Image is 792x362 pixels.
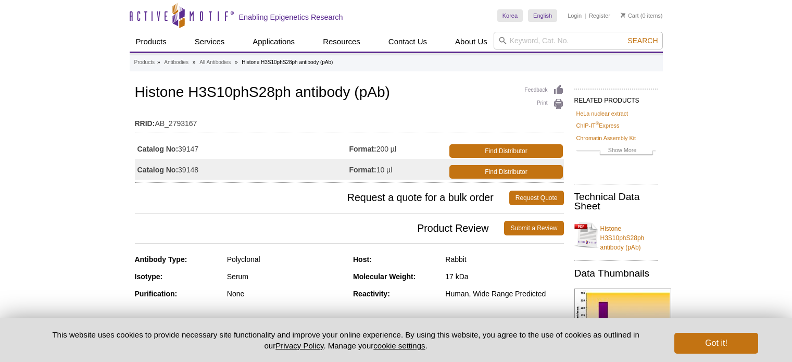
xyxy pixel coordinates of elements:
[525,98,564,110] a: Print
[494,32,663,49] input: Keyword, Cat. No.
[199,58,231,67] a: All Antibodies
[574,89,658,107] h2: RELATED PRODUCTS
[227,272,345,281] div: Serum
[574,289,671,347] img: Histone H3S10phS28ph antibody (pAb) tested by ChIP.
[353,255,372,264] strong: Host:
[193,59,196,65] li: »
[576,121,620,130] a: ChIP-IT®Express
[576,145,656,157] a: Show More
[674,333,758,354] button: Got it!
[525,84,564,96] a: Feedback
[627,36,658,45] span: Search
[242,59,333,65] li: Histone H3S10phS28ph antibody (pAb)
[135,119,155,128] strong: RRID:
[349,159,448,180] td: 10 µl
[349,165,376,174] strong: Format:
[585,9,586,22] li: |
[382,32,433,52] a: Contact Us
[353,272,416,281] strong: Molecular Weight:
[349,144,376,154] strong: Format:
[275,341,323,350] a: Privacy Policy
[504,221,563,235] a: Submit a Review
[574,192,658,211] h2: Technical Data Sheet
[135,159,349,180] td: 39148
[137,144,179,154] strong: Catalog No:
[239,13,343,22] h2: Enabling Epigenetics Research
[449,165,562,179] a: Find Distributor
[135,191,509,205] span: Request a quote for a bulk order
[317,32,367,52] a: Resources
[34,329,658,351] p: This website uses cookies to provide necessary site functionality and improve your online experie...
[246,32,301,52] a: Applications
[135,138,349,159] td: 39147
[576,109,628,118] a: HeLa nuclear extract
[353,290,390,298] strong: Reactivity:
[621,12,639,19] a: Cart
[134,58,155,67] a: Products
[227,255,345,264] div: Polyclonal
[164,58,188,67] a: Antibodies
[445,272,563,281] div: 17 kDa
[528,9,557,22] a: English
[621,9,663,22] li: (0 items)
[373,341,425,350] button: cookie settings
[349,138,448,159] td: 200 µl
[135,221,505,235] span: Product Review
[449,32,494,52] a: About Us
[449,144,562,158] a: Find Distributor
[568,12,582,19] a: Login
[574,269,658,278] h2: Data Thumbnails
[135,84,564,102] h1: Histone H3S10phS28ph antibody (pAb)
[621,13,625,18] img: Your Cart
[497,9,523,22] a: Korea
[509,191,564,205] a: Request Quote
[157,59,160,65] li: »
[574,218,658,252] a: Histone H3S10phS28ph antibody (pAb)
[624,36,661,45] button: Search
[235,59,238,65] li: »
[445,289,563,298] div: Human, Wide Range Predicted
[135,290,178,298] strong: Purification:
[135,272,163,281] strong: Isotype:
[137,165,179,174] strong: Catalog No:
[130,32,173,52] a: Products
[576,133,636,143] a: Chromatin Assembly Kit
[188,32,231,52] a: Services
[135,113,564,129] td: AB_2793167
[589,12,610,19] a: Register
[445,255,563,264] div: Rabbit
[135,255,187,264] strong: Antibody Type:
[227,289,345,298] div: None
[596,121,599,127] sup: ®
